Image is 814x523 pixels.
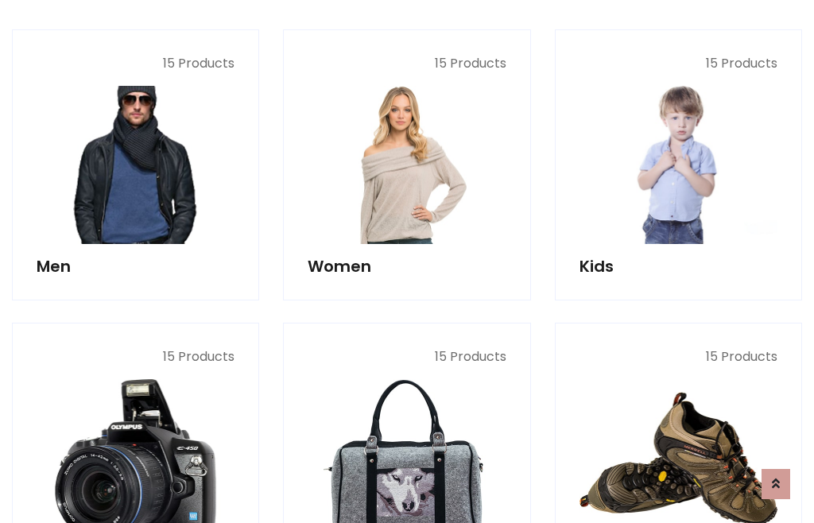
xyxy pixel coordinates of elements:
[308,257,506,276] h5: Women
[308,54,506,73] p: 15 Products
[579,347,777,366] p: 15 Products
[37,257,235,276] h5: Men
[308,347,506,366] p: 15 Products
[37,347,235,366] p: 15 Products
[579,257,777,276] h5: Kids
[579,54,777,73] p: 15 Products
[37,54,235,73] p: 15 Products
